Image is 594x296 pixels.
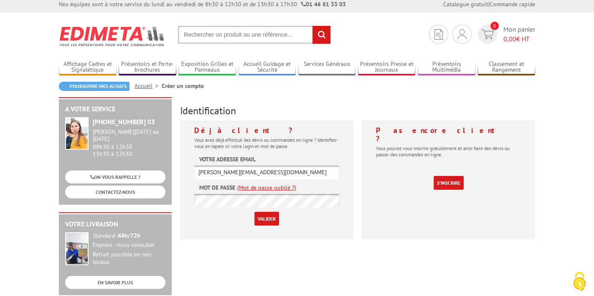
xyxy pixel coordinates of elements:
[65,232,89,265] img: widget-livraison.jpg
[477,60,535,74] a: Classement et Rangement
[194,126,339,135] h4: Déjà client ?
[93,232,165,240] div: Standard :
[199,183,235,192] label: Mot de passe
[65,186,165,198] a: CONTACTEZ-NOUS
[254,212,279,226] input: Valider
[376,145,521,158] p: Vous pouvez vous inscrire gratuitement et ainsi faire des devis ou passer des commandes en ligne.
[93,118,155,126] strong: [PHONE_NUMBER] 03
[194,137,339,149] p: Vous avez déjà effectué des devis ou commandes en ligne ? Identifiez-vous en tapant ici votre log...
[59,82,129,91] a: Poursuivre mes achats
[301,0,346,8] strong: 01 46 81 33 03
[65,221,165,228] h2: Votre livraison
[476,25,535,44] a: devis rapide 0 Mon panier 0,00€ HT
[418,60,475,74] a: Présentoirs Multimédia
[358,60,416,74] a: Présentoirs Presse et Journaux
[490,0,535,8] a: Commande rapide
[162,82,204,90] li: Créer un compte
[199,155,256,163] label: Votre adresse email
[443,0,488,8] a: Catalogue gratuit
[93,128,165,143] div: [PERSON_NAME][DATE] au [DATE]
[239,60,296,74] a: Accueil Guidage et Sécurité
[298,60,356,74] a: Services Généraux
[434,29,443,40] img: devis rapide
[119,60,176,74] a: Présentoirs et Porte-brochures
[490,22,499,30] span: 0
[376,126,521,143] h4: Pas encore client ?
[503,34,535,44] span: € HT
[237,183,296,192] a: (Mot de passe oublié ?)
[457,29,467,39] img: devis rapide
[59,60,117,74] a: Affichage Cadres et Signalétique
[569,271,590,292] img: Cookies (fenêtre modale)
[178,26,331,44] input: Rechercher un produit ou une référence...
[93,251,165,266] div: Retrait possible en nos locaux
[65,105,165,113] h2: A votre service
[65,117,89,150] img: widget-service.jpg
[434,176,464,190] a: S'inscrire
[312,26,330,44] input: rechercher
[178,60,236,74] a: Exposition Grilles et Panneaux
[565,268,594,296] button: Cookies (fenêtre modale)
[503,35,516,43] span: 0,00
[59,21,165,52] img: Edimeta
[93,241,165,249] div: Express : nous consulter
[135,82,162,90] a: Accueil
[482,30,494,39] img: devis rapide
[93,128,165,157] div: 08h30 à 12h30 13h30 à 17h30
[503,25,535,44] span: Mon panier
[65,171,165,183] a: ON VOUS RAPPELLE ?
[118,232,140,239] strong: 48h/72h
[180,105,535,116] h3: Identification
[65,276,165,289] a: EN SAVOIR PLUS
